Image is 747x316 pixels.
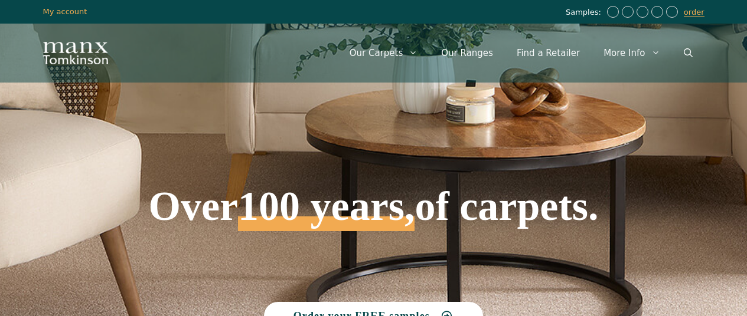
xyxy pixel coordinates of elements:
[43,42,108,64] img: Manx Tomkinson
[505,35,592,71] a: Find a Retailer
[43,7,87,16] a: My account
[566,8,604,18] span: Samples:
[684,8,704,17] a: order
[592,35,671,71] a: More Info
[238,196,415,231] span: 100 years,
[672,35,704,71] a: Open Search Bar
[338,35,704,71] nav: Primary
[65,100,682,231] h1: Over of carpets.
[429,35,505,71] a: Our Ranges
[338,35,430,71] a: Our Carpets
